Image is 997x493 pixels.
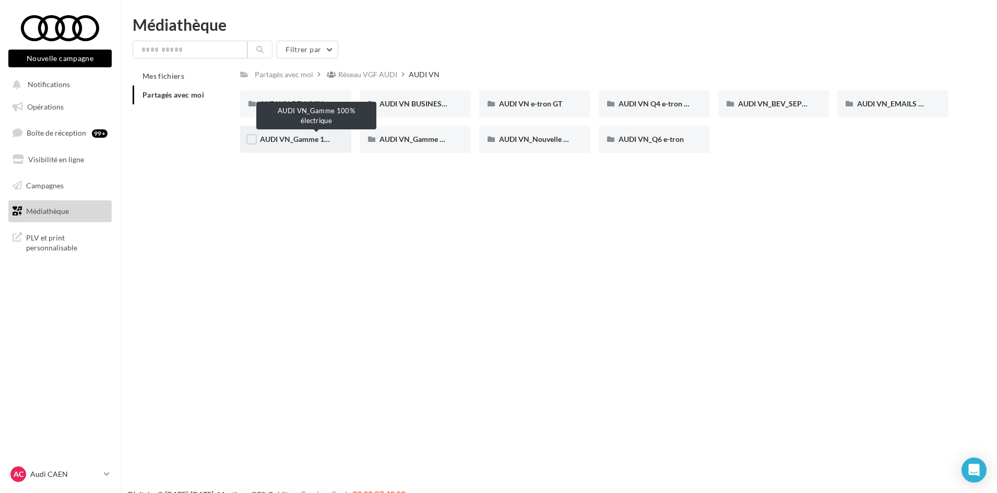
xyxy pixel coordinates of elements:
[6,149,114,171] a: Visibilité en ligne
[255,69,313,80] div: Partagés avec moi
[133,17,984,32] div: Médiathèque
[27,102,64,111] span: Opérations
[8,464,112,484] a: AC Audi CAEN
[143,71,184,80] span: Mes fichiers
[499,99,562,108] span: AUDI VN e-tron GT
[27,128,86,137] span: Boîte de réception
[256,102,376,129] div: AUDI VN_Gamme 100% électrique
[6,175,114,197] a: Campagnes
[14,469,23,479] span: AC
[8,50,112,67] button: Nouvelle campagne
[6,122,114,144] a: Boîte de réception99+
[619,99,716,108] span: AUDI VN Q4 e-tron sans offre
[6,96,114,118] a: Opérations
[409,69,440,80] div: AUDI VN
[338,69,397,80] div: Réseau VGF AUDI
[26,181,64,189] span: Campagnes
[499,135,595,143] span: AUDI VN_Nouvelle A6 e-tron
[6,226,114,257] a: PLV et print personnalisable
[92,129,108,138] div: 99+
[143,90,204,99] span: Partagés avec moi
[962,458,987,483] div: Open Intercom Messenger
[26,231,108,253] span: PLV et print personnalisable
[379,135,471,143] span: AUDI VN_Gamme Q8 e-tron
[738,99,830,108] span: AUDI VN_BEV_SEPTEMBRE
[6,200,114,222] a: Médiathèque
[379,99,491,108] span: AUDI VN BUSINESS JUIN VN JPO
[260,135,373,143] span: AUDI VN_Gamme 100% électrique
[277,41,338,58] button: Filtrer par
[260,99,324,108] span: AUDI VN BEV JUIN
[857,99,967,108] span: AUDI VN_EMAILS COMMANDES
[28,80,70,89] span: Notifications
[28,155,84,164] span: Visibilité en ligne
[619,135,684,143] span: AUDI VN_Q6 e-tron
[26,207,69,215] span: Médiathèque
[30,469,100,479] p: Audi CAEN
